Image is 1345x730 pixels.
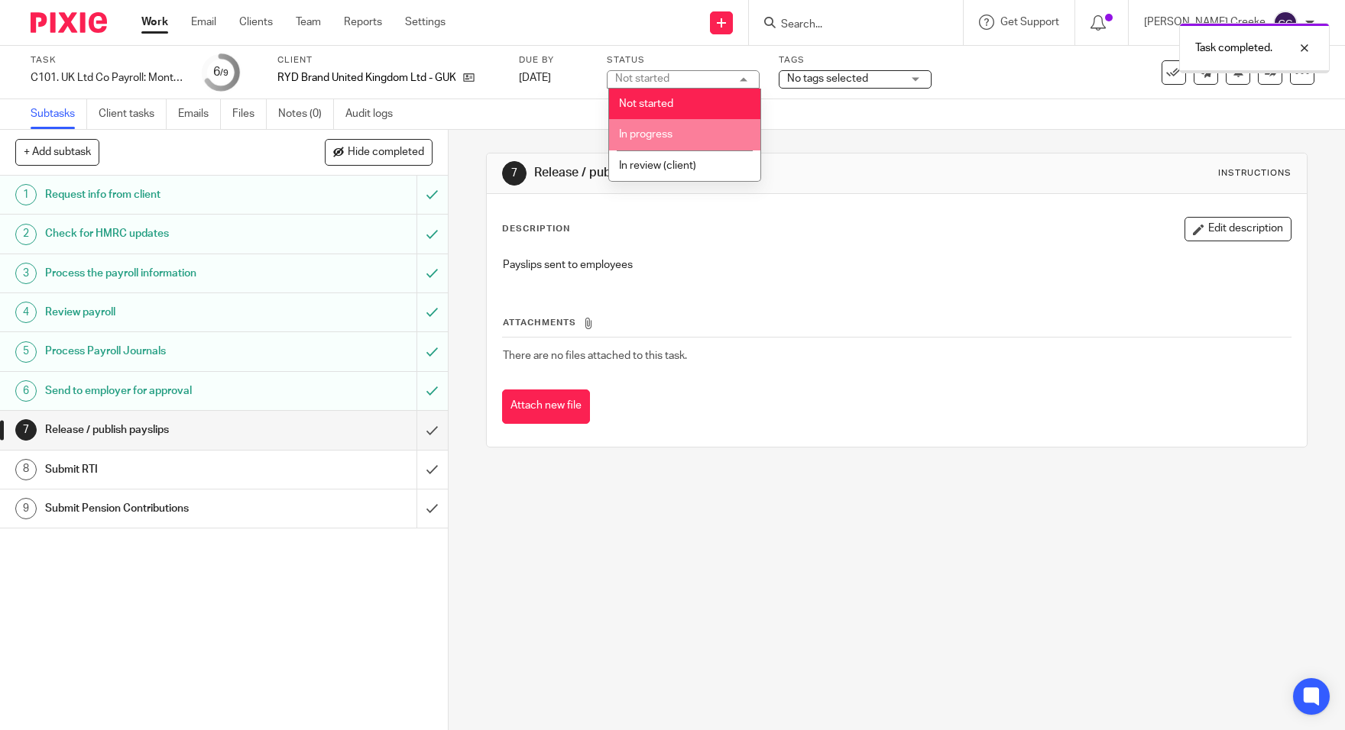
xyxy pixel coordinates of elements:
[45,418,283,441] h1: Release / publish payslips
[615,73,669,84] div: Not started
[45,262,283,285] h1: Process the payroll information
[619,129,672,140] span: In progress
[15,380,37,402] div: 6
[191,15,216,30] a: Email
[278,99,334,129] a: Notes (0)
[619,160,696,171] span: In review (client)
[1218,167,1292,179] div: Instructions
[502,161,527,186] div: 7
[519,54,588,66] label: Due by
[15,302,37,323] div: 4
[1195,40,1272,56] p: Task completed.
[31,70,183,86] div: C101. UK Ltd Co Payroll: Monthly
[277,54,500,66] label: Client
[787,73,868,84] span: No tags selected
[344,15,382,30] a: Reports
[31,54,183,66] label: Task
[45,380,283,402] h1: Send to employer for approval
[31,99,87,129] a: Subtasks
[503,318,576,327] span: Attachments
[213,63,228,81] div: 6
[239,15,273,30] a: Clients
[99,99,167,129] a: Client tasks
[502,223,570,235] p: Description
[45,340,283,363] h1: Process Payroll Journals
[15,224,37,245] div: 2
[348,147,424,159] span: Hide completed
[220,69,228,77] small: /9
[534,165,929,181] h1: Release / publish payslips
[15,419,37,441] div: 7
[15,263,37,284] div: 3
[502,389,590,424] button: Attach new file
[45,222,283,245] h1: Check for HMRC updates
[45,497,283,520] h1: Submit Pension Contributions
[141,15,168,30] a: Work
[1273,11,1298,35] img: svg%3E
[15,341,37,363] div: 5
[15,459,37,480] div: 8
[277,70,455,86] p: RYD Brand United Kingdom Ltd - GUK2217
[296,15,321,30] a: Team
[45,183,283,206] h1: Request info from client
[519,73,551,83] span: [DATE]
[15,184,37,205] div: 1
[15,498,37,519] div: 9
[15,139,99,165] button: + Add subtask
[503,350,687,361] span: There are no files attached to this task.
[31,12,107,33] img: Pixie
[405,15,446,30] a: Settings
[503,257,1292,273] p: Payslips sent to employees
[232,99,267,129] a: Files
[1185,217,1292,241] button: Edit description
[619,99,673,109] span: Not started
[345,99,404,129] a: Audit logs
[607,54,760,66] label: Status
[45,458,283,481] h1: Submit RTI
[178,99,221,129] a: Emails
[325,139,433,165] button: Hide completed
[45,301,283,324] h1: Review payroll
